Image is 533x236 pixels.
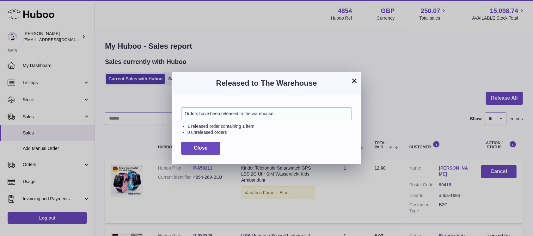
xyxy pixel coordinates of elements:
h3: Released to The Warehouse [181,78,352,88]
button: × [351,77,358,84]
button: Close [181,142,220,155]
span: Close [194,145,208,151]
div: Orders have been released to the warehouse. [181,107,352,120]
li: 1 released order containing 1 item [187,123,352,129]
li: 0 unreleased orders [187,129,352,135]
